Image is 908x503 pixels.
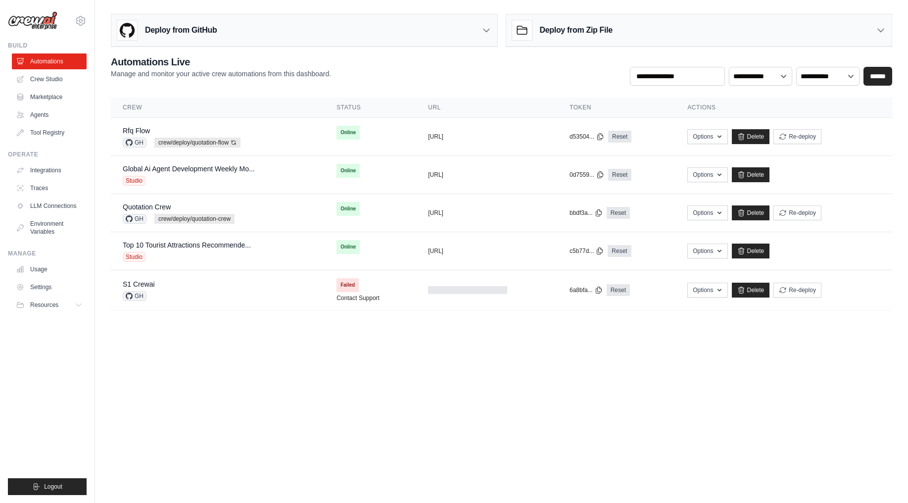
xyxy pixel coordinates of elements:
span: Online [336,202,360,216]
button: bbdf3a... [570,209,603,217]
span: crew/deploy/quotation-crew [154,214,235,224]
button: 6a8bfa... [570,286,603,294]
a: S1 Crewai [123,280,155,288]
a: Quotation Crew [123,203,171,211]
button: Logout [8,478,87,495]
span: Failed [336,278,359,292]
a: Rfq Flow [123,127,150,135]
button: 0d7559... [570,171,604,179]
a: Usage [12,261,87,277]
a: Settings [12,279,87,295]
button: Options [687,129,727,144]
a: Global Ai Agent Development Weekly Mo... [123,165,255,173]
a: Delete [732,244,770,258]
h3: Deploy from GitHub [145,24,217,36]
button: Resources [12,297,87,313]
th: URL [416,98,558,118]
a: Reset [608,131,631,143]
button: Re-deploy [773,283,821,298]
button: Re-deploy [773,129,821,144]
button: Re-deploy [773,205,821,220]
a: Reset [607,284,630,296]
a: Delete [732,167,770,182]
h2: Automations Live [111,55,331,69]
a: Reset [607,207,630,219]
a: Reset [608,245,631,257]
th: Crew [111,98,325,118]
a: LLM Connections [12,198,87,214]
button: Options [687,167,727,182]
span: Resources [30,301,58,309]
img: GitHub Logo [117,20,137,40]
span: Online [336,164,360,178]
button: Options [687,283,727,298]
a: Tool Registry [12,125,87,141]
th: Status [325,98,416,118]
span: Studio [123,176,145,186]
a: Contact Support [336,294,380,302]
th: Token [558,98,675,118]
a: Integrations [12,162,87,178]
a: Delete [732,205,770,220]
button: d53504... [570,133,604,141]
button: c5b77d... [570,247,604,255]
th: Actions [675,98,892,118]
a: Traces [12,180,87,196]
a: Agents [12,107,87,123]
span: GH [123,291,146,301]
button: Options [687,205,727,220]
span: Online [336,126,360,140]
span: crew/deploy/quotation-flow [154,138,240,148]
button: Options [687,244,727,258]
div: Build [8,42,87,50]
a: Marketplace [12,89,87,105]
a: Environment Variables [12,216,87,240]
h3: Deploy from Zip File [540,24,613,36]
span: Online [336,240,360,254]
p: Manage and monitor your active crew automations from this dashboard. [111,69,331,79]
span: GH [123,214,146,224]
div: Operate [8,151,87,158]
span: Studio [123,252,145,262]
a: Crew Studio [12,71,87,87]
a: Automations [12,53,87,69]
a: Delete [732,129,770,144]
div: Manage [8,250,87,257]
img: Logo [8,11,57,30]
a: Delete [732,283,770,298]
span: Logout [44,483,62,491]
a: Reset [608,169,631,181]
a: Top 10 Tourist Attractions Recommende... [123,241,251,249]
span: GH [123,138,146,148]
